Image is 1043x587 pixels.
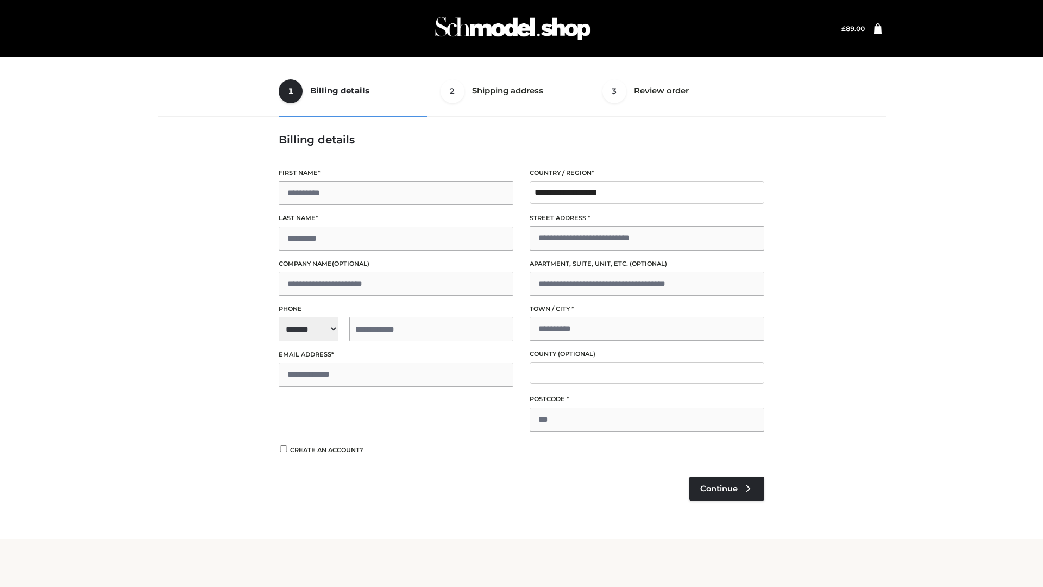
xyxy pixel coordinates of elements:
[279,445,288,452] input: Create an account?
[530,168,764,178] label: Country / Region
[279,168,513,178] label: First name
[558,350,595,358] span: (optional)
[530,394,764,404] label: Postcode
[530,213,764,223] label: Street address
[431,7,594,50] img: Schmodel Admin 964
[689,477,764,501] a: Continue
[530,304,764,314] label: Town / City
[279,213,513,223] label: Last name
[700,484,738,494] span: Continue
[279,259,513,269] label: Company name
[530,259,764,269] label: Apartment, suite, unit, etc.
[841,24,865,33] a: £89.00
[279,304,513,314] label: Phone
[841,24,846,33] span: £
[279,133,764,146] h3: Billing details
[530,349,764,359] label: County
[290,446,363,454] span: Create an account?
[630,260,667,267] span: (optional)
[841,24,865,33] bdi: 89.00
[332,260,369,267] span: (optional)
[279,349,513,360] label: Email address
